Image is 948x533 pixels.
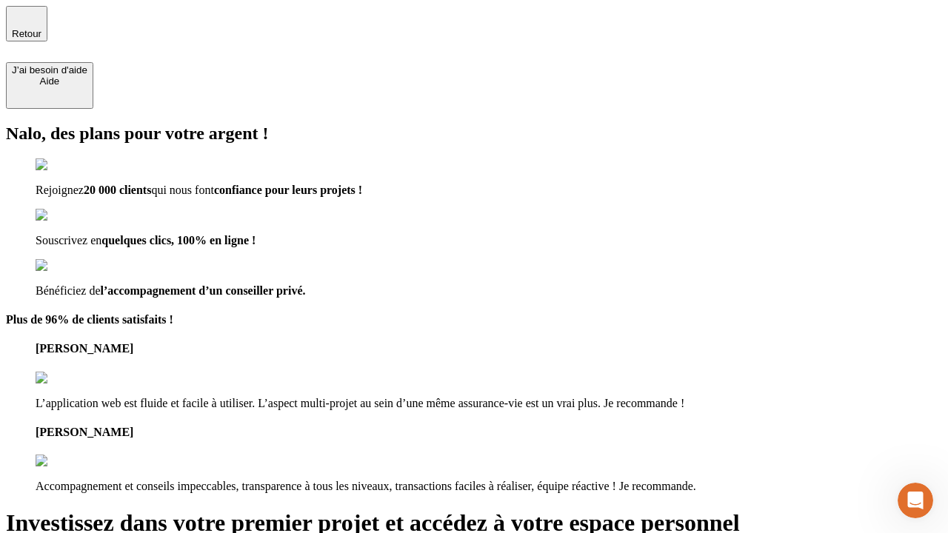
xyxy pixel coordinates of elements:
span: 20 000 clients [84,184,152,196]
h4: [PERSON_NAME] [36,426,942,439]
img: checkmark [36,259,99,272]
span: quelques clics, 100% en ligne ! [101,234,256,247]
div: J’ai besoin d'aide [12,64,87,76]
iframe: Intercom live chat [898,483,933,518]
span: Rejoignez [36,184,84,196]
span: confiance pour leurs projets ! [214,184,362,196]
p: L’application web est fluide et facile à utiliser. L’aspect multi-projet au sein d’une même assur... [36,397,942,410]
p: Accompagnement et conseils impeccables, transparence à tous les niveaux, transactions faciles à r... [36,480,942,493]
h4: [PERSON_NAME] [36,342,942,355]
img: checkmark [36,158,99,172]
img: reviews stars [36,455,109,468]
h4: Plus de 96% de clients satisfaits ! [6,313,942,326]
span: Souscrivez en [36,234,101,247]
span: l’accompagnement d’un conseiller privé. [101,284,306,297]
span: Bénéficiez de [36,284,101,297]
img: reviews stars [36,372,109,385]
h2: Nalo, des plans pour votre argent ! [6,124,942,144]
button: J’ai besoin d'aideAide [6,62,93,109]
button: Retour [6,6,47,41]
img: checkmark [36,209,99,222]
span: Retour [12,28,41,39]
div: Aide [12,76,87,87]
span: qui nous font [151,184,213,196]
